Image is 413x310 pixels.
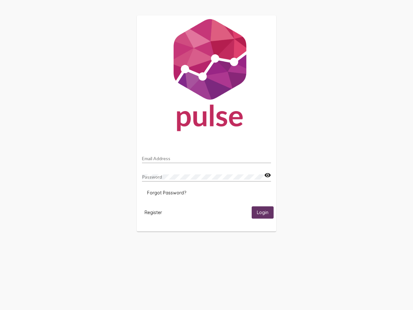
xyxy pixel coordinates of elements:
[137,15,276,138] img: Pulse For Good Logo
[264,171,271,179] mat-icon: visibility
[257,210,268,216] span: Login
[147,190,186,196] span: Forgot Password?
[145,210,162,215] span: Register
[139,206,167,218] button: Register
[142,187,191,199] button: Forgot Password?
[252,206,274,218] button: Login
